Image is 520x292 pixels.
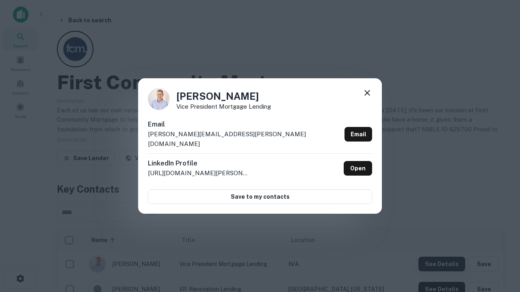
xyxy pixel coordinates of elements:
p: [URL][DOMAIN_NAME][PERSON_NAME] [148,168,249,178]
h6: Email [148,120,341,129]
iframe: Chat Widget [479,201,520,240]
a: Email [344,127,372,142]
p: [PERSON_NAME][EMAIL_ADDRESS][PERSON_NAME][DOMAIN_NAME] [148,129,341,148]
h6: LinkedIn Profile [148,159,249,168]
p: Vice President Mortgage Lending [176,103,271,109]
button: Save to my contacts [148,189,372,204]
h4: [PERSON_NAME] [176,89,271,103]
img: 1520878720083 [148,88,170,110]
a: Open [344,161,372,176]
